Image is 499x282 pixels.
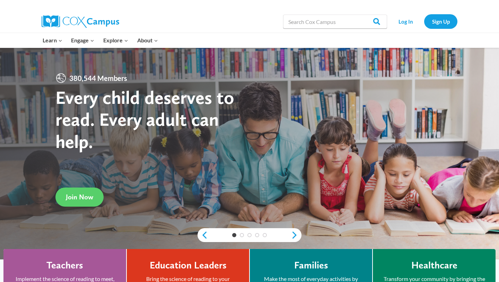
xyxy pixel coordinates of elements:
a: 4 [255,233,259,237]
strong: Every child deserves to read. Every adult can help. [55,86,234,152]
nav: Primary Navigation [38,33,162,48]
nav: Secondary Navigation [391,14,457,28]
span: Explore [103,36,128,45]
span: Join Now [66,193,93,201]
a: 3 [247,233,252,237]
h4: Families [294,259,328,271]
a: Sign Up [424,14,457,28]
h4: Education Leaders [150,259,227,271]
span: 380,544 Members [67,73,130,84]
a: next [291,231,301,239]
a: previous [198,231,208,239]
a: 5 [263,233,267,237]
span: Learn [43,36,62,45]
h4: Healthcare [411,259,457,271]
img: Cox Campus [42,15,119,28]
a: 1 [232,233,236,237]
span: About [137,36,158,45]
a: Log In [391,14,421,28]
a: 2 [240,233,244,237]
div: content slider buttons [198,228,301,242]
h4: Teachers [46,259,83,271]
a: Join Now [55,188,104,207]
input: Search Cox Campus [283,15,387,28]
span: Engage [71,36,94,45]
